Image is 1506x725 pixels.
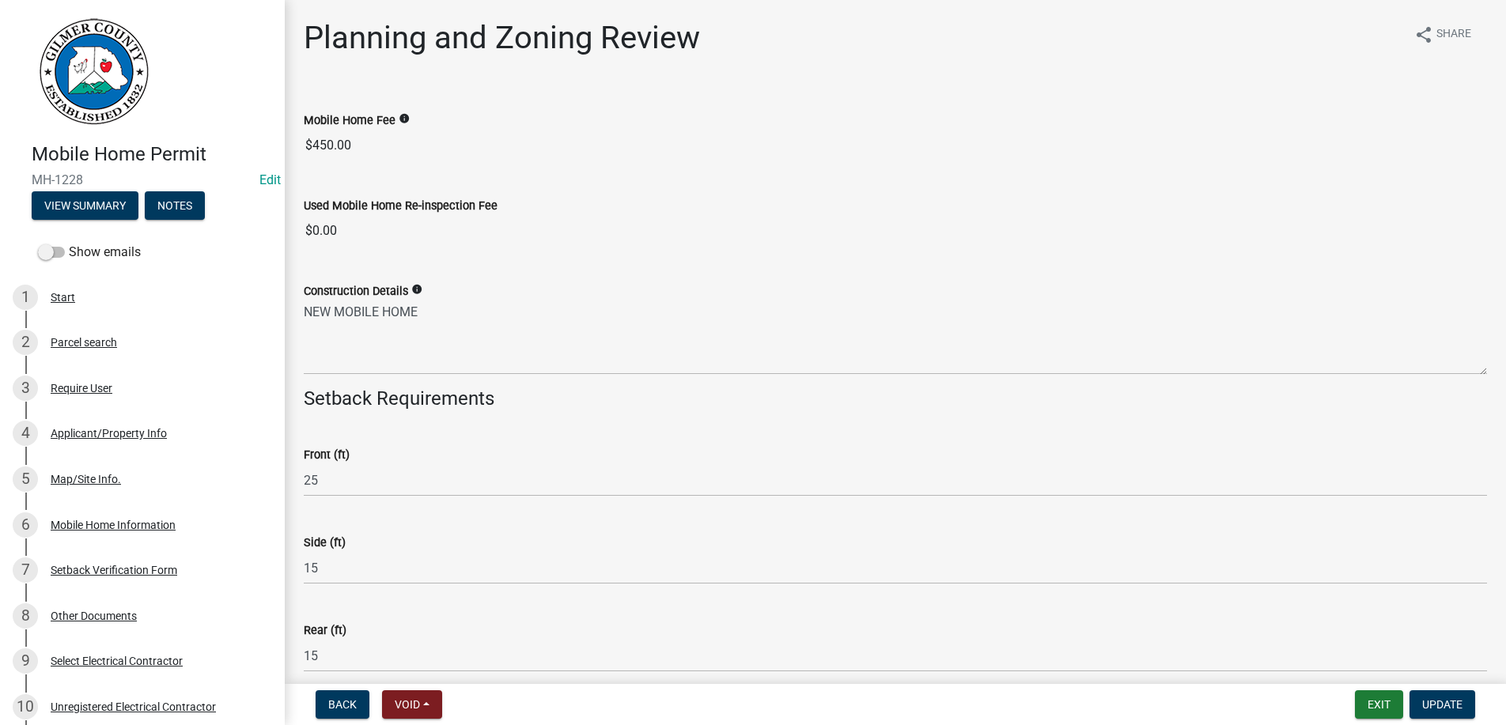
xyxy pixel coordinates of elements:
[51,701,216,712] div: Unregistered Electrical Contractor
[32,200,138,213] wm-modal-confirm: Summary
[1414,25,1433,44] i: share
[13,603,38,629] div: 8
[51,519,176,531] div: Mobile Home Information
[32,143,272,166] h4: Mobile Home Permit
[145,200,205,213] wm-modal-confirm: Notes
[51,610,137,621] div: Other Documents
[259,172,281,187] a: Edit
[13,557,38,583] div: 7
[51,655,183,666] div: Select Electrical Contractor
[38,243,141,262] label: Show emails
[411,284,422,295] i: info
[1402,19,1484,50] button: shareShare
[304,115,395,126] label: Mobile Home Fee
[51,474,121,485] div: Map/Site Info.
[13,376,38,401] div: 3
[51,292,75,303] div: Start
[395,698,420,711] span: Void
[304,286,408,297] label: Construction Details
[304,387,1487,410] h4: Setback Requirements
[13,466,38,492] div: 5
[51,337,117,348] div: Parcel search
[1355,690,1403,719] button: Exit
[51,383,112,394] div: Require User
[259,172,281,187] wm-modal-confirm: Edit Application Number
[304,538,346,549] label: Side (ft)
[1410,690,1475,719] button: Update
[51,428,167,439] div: Applicant/Property Info
[399,113,410,124] i: info
[316,690,369,719] button: Back
[1422,698,1462,711] span: Update
[304,625,346,636] label: Rear (ft)
[328,698,357,711] span: Back
[32,17,150,126] img: Gilmer County, Georgia
[13,285,38,310] div: 1
[13,694,38,719] div: 10
[51,565,177,576] div: Setback Verification Form
[304,201,498,212] label: Used Mobile Home Re-inspection Fee
[32,172,253,187] span: MH-1228
[13,512,38,538] div: 6
[382,690,442,719] button: Void
[13,421,38,446] div: 4
[304,450,350,461] label: Front (ft)
[32,191,138,220] button: View Summary
[304,19,700,57] h1: Planning and Zoning Review
[13,330,38,355] div: 2
[13,648,38,674] div: 9
[145,191,205,220] button: Notes
[1436,25,1471,44] span: Share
